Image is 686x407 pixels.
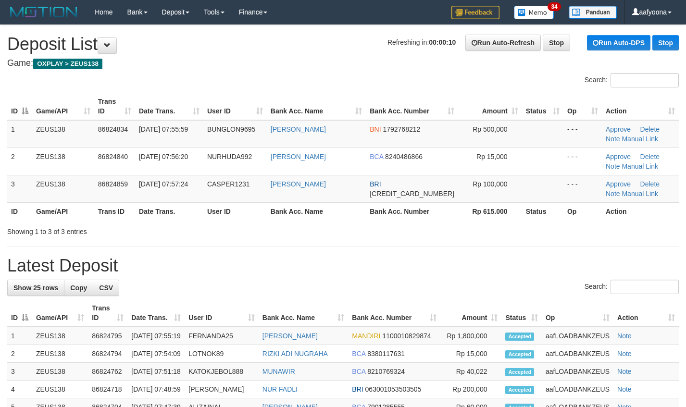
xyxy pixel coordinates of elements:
th: Bank Acc. Number: activate to sort column ascending [348,299,440,327]
th: Amount: activate to sort column ascending [440,299,501,327]
span: OXPLAY > ZEUS138 [33,59,102,69]
td: aafLOADBANKZEUS [542,327,613,345]
th: Bank Acc. Name [267,202,366,220]
a: Approve [606,180,631,188]
img: Button%20Memo.svg [514,6,554,19]
span: 86824840 [98,153,128,160]
span: Accepted [505,350,534,358]
th: Op: activate to sort column ascending [542,299,613,327]
td: - - - [563,120,602,148]
td: Rp 1,800,000 [440,327,501,345]
span: Rp 100,000 [473,180,507,188]
td: 86824718 [88,381,127,398]
td: LOTNOK89 [185,345,259,363]
span: Accepted [505,368,534,376]
th: Bank Acc. Number: activate to sort column ascending [366,93,458,120]
span: Copy 656301005166532 to clipboard [370,190,454,197]
img: MOTION_logo.png [7,5,80,19]
a: [PERSON_NAME] [271,125,326,133]
th: Bank Acc. Name: activate to sort column ascending [259,299,349,327]
a: MUNAWIR [262,368,295,375]
a: Show 25 rows [7,280,64,296]
td: ZEUS138 [32,345,88,363]
td: 1 [7,120,32,148]
a: Note [617,332,632,340]
td: ZEUS138 [32,363,88,381]
td: ZEUS138 [32,148,94,175]
th: Status [522,202,563,220]
img: panduan.png [569,6,617,19]
td: 86824794 [88,345,127,363]
th: Game/API: activate to sort column ascending [32,299,88,327]
a: [PERSON_NAME] [271,153,326,160]
td: - - - [563,175,602,202]
span: 86824834 [98,125,128,133]
th: Action: activate to sort column ascending [602,93,679,120]
th: User ID: activate to sort column ascending [185,299,259,327]
a: Note [617,368,632,375]
span: [DATE] 07:55:59 [139,125,188,133]
a: Approve [606,125,631,133]
a: Note [606,162,620,170]
h1: Deposit List [7,35,679,54]
a: Run Auto-Refresh [465,35,541,51]
td: FERNANDA25 [185,327,259,345]
td: aafLOADBANKZEUS [542,345,613,363]
div: Showing 1 to 3 of 3 entries [7,223,279,236]
a: NUR FADLI [262,385,298,393]
a: CSV [93,280,119,296]
span: Accepted [505,386,534,394]
td: ZEUS138 [32,175,94,202]
span: Rp 15,000 [476,153,508,160]
h1: Latest Deposit [7,256,679,275]
td: 2 [7,148,32,175]
h4: Game: [7,59,679,68]
label: Search: [585,280,679,294]
td: [PERSON_NAME] [185,381,259,398]
td: 3 [7,363,32,381]
span: BCA [370,153,383,160]
span: Show 25 rows [13,284,58,292]
a: Approve [606,153,631,160]
span: BCA [352,350,365,358]
span: CASPER1231 [207,180,250,188]
td: Rp 15,000 [440,345,501,363]
th: Trans ID: activate to sort column ascending [88,299,127,327]
th: Action [602,202,679,220]
th: Op [563,202,602,220]
td: - - - [563,148,602,175]
th: Bank Acc. Number [366,202,458,220]
input: Search: [611,73,679,87]
th: Bank Acc. Name: activate to sort column ascending [267,93,366,120]
a: Manual Link [622,190,658,197]
td: aafLOADBANKZEUS [542,363,613,381]
td: 4 [7,381,32,398]
td: KATOKJEBOL888 [185,363,259,381]
th: Op: activate to sort column ascending [563,93,602,120]
th: Date Trans.: activate to sort column ascending [135,93,203,120]
td: Rp 200,000 [440,381,501,398]
a: Note [606,135,620,143]
span: [DATE] 07:57:24 [139,180,188,188]
th: ID: activate to sort column descending [7,299,32,327]
span: Copy 063001053503505 to clipboard [365,385,422,393]
span: BNI [370,125,381,133]
td: 1 [7,327,32,345]
span: BRI [352,385,363,393]
span: Rp 500,000 [473,125,507,133]
th: Date Trans.: activate to sort column ascending [127,299,185,327]
span: Copy 1100010829874 to clipboard [382,332,431,340]
a: [PERSON_NAME] [271,180,326,188]
a: Note [606,190,620,197]
a: Note [617,385,632,393]
a: Stop [543,35,570,51]
a: Run Auto-DPS [587,35,650,50]
td: [DATE] 07:55:19 [127,327,185,345]
label: Search: [585,73,679,87]
a: Manual Link [622,162,658,170]
span: Accepted [505,333,534,341]
span: BUNGLON9695 [207,125,255,133]
span: Copy 1792768212 to clipboard [383,125,420,133]
span: Refreshing in: [387,38,456,46]
span: CSV [99,284,113,292]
